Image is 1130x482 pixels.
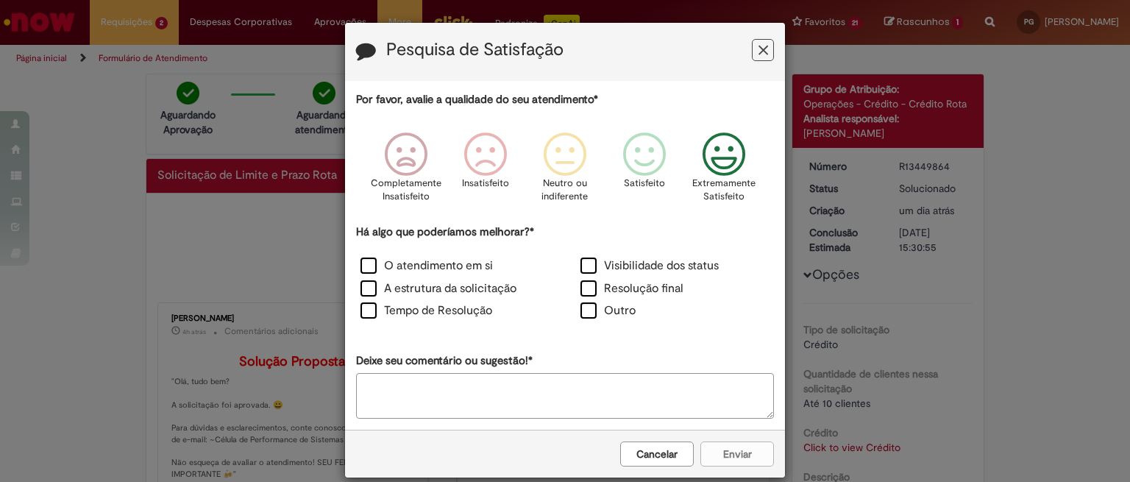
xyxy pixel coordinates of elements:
label: Visibilidade dos status [580,258,719,274]
button: Cancelar [620,442,694,467]
div: Neutro ou indiferente [527,121,603,222]
div: Insatisfeito [448,121,523,222]
p: Extremamente Satisfeito [692,177,756,204]
label: O atendimento em si [360,258,493,274]
p: Completamente Insatisfeito [371,177,441,204]
p: Neutro ou indiferente [539,177,591,204]
p: Insatisfeito [462,177,509,191]
label: Tempo de Resolução [360,302,492,319]
label: Por favor, avalie a qualidade do seu atendimento* [356,92,598,107]
div: Satisfeito [607,121,682,222]
div: Há algo que poderíamos melhorar?* [356,224,774,324]
div: Completamente Insatisfeito [368,121,443,222]
label: Resolução final [580,280,683,297]
div: Extremamente Satisfeito [686,121,761,222]
label: Outro [580,302,636,319]
label: A estrutura da solicitação [360,280,516,297]
p: Satisfeito [624,177,665,191]
label: Deixe seu comentário ou sugestão!* [356,353,533,369]
label: Pesquisa de Satisfação [386,40,564,60]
